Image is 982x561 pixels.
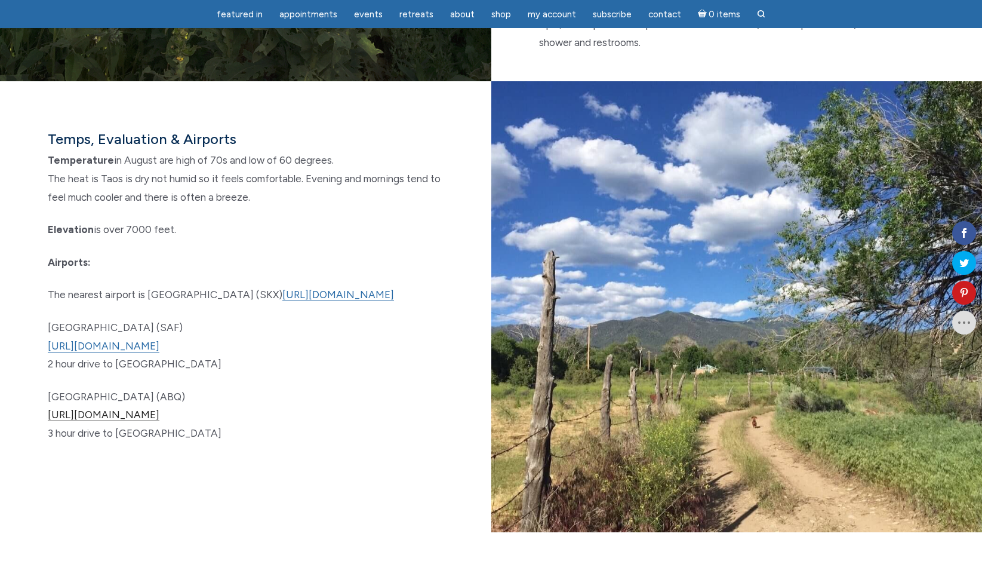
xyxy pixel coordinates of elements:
a: Contact [641,3,688,26]
span: Shares [957,213,976,219]
span: Contact [648,9,681,20]
a: Appointments [272,3,344,26]
p: The nearest airport is [GEOGRAPHIC_DATA] (SKX) [48,286,444,304]
a: featured in [210,3,270,26]
span: Events [354,9,383,20]
p: [GEOGRAPHIC_DATA] (SAF) 2 hour drive to [GEOGRAPHIC_DATA] [48,318,444,373]
span: Shop [491,9,511,20]
a: My Account [521,3,583,26]
span: Retreats [399,9,433,20]
a: Retreats [392,3,441,26]
span: 0 items [709,10,740,19]
a: Events [347,3,390,26]
span: 0 [957,202,976,213]
a: Shop [484,3,518,26]
a: Cart0 items [691,2,748,26]
a: Subscribe [586,3,639,26]
p: in August are high of 70s and low of 60 degrees. The heat is Taos is dry not humid so it feels co... [48,151,444,206]
strong: Airports: [48,256,91,268]
span: About [450,9,475,20]
p: is over 7000 feet. [48,220,444,239]
p: [GEOGRAPHIC_DATA] (ABQ) 3 hour drive to [GEOGRAPHIC_DATA] [48,388,444,443]
strong: Elevation [48,223,94,235]
i: Cart [698,9,709,20]
a: About [443,3,482,26]
span: Subscribe [593,9,632,20]
span: My Account [528,9,576,20]
span: featured in [217,9,263,20]
a: [URL][DOMAIN_NAME] [48,340,159,352]
h6: Temps, Evaluation & Airports [48,129,444,149]
span: Appointments [279,9,337,20]
strong: Temperature [48,154,114,166]
a: [URL][DOMAIN_NAME] [282,289,394,301]
a: [URL][DOMAIN_NAME] [48,409,159,421]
